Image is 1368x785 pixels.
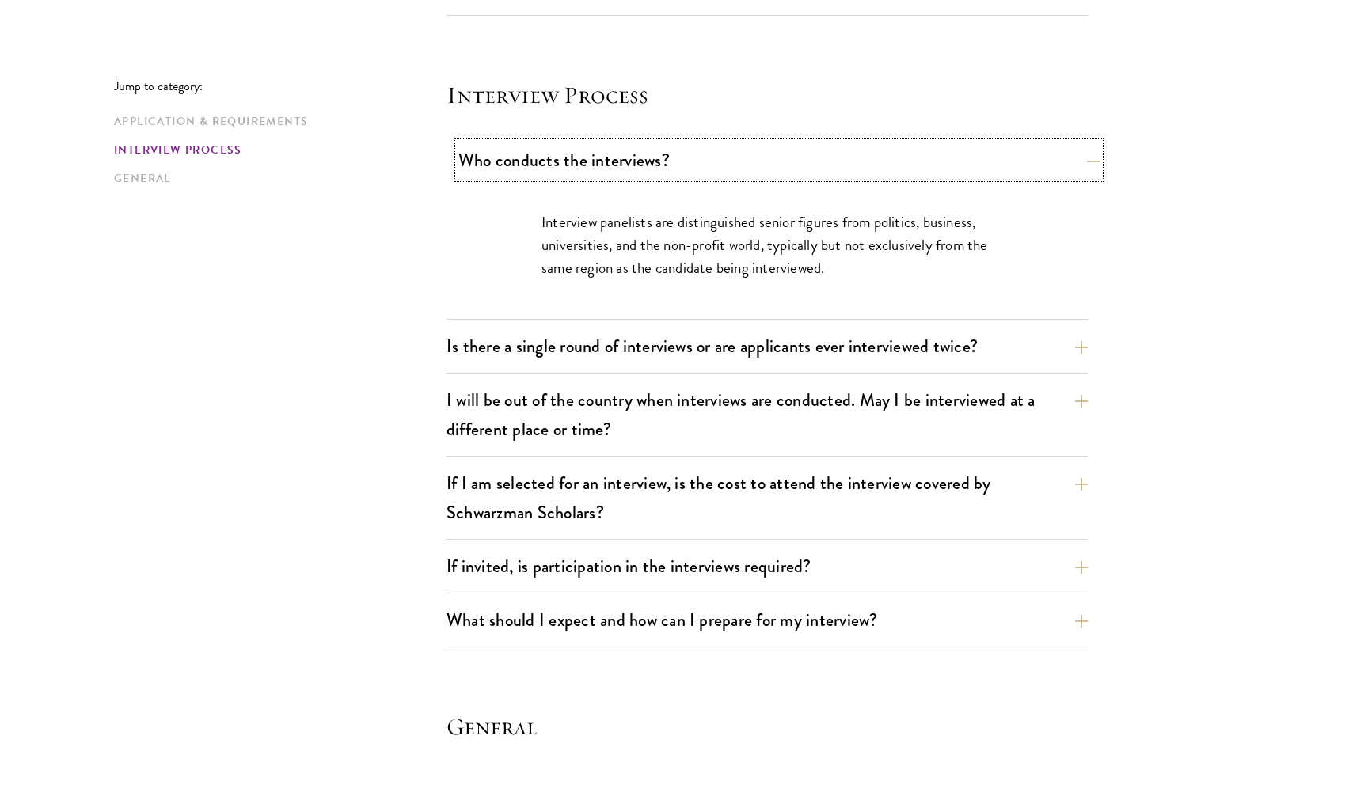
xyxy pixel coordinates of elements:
button: What should I expect and how can I prepare for my interview? [446,602,1088,638]
button: If invited, is participation in the interviews required? [446,548,1088,584]
a: Interview Process [114,142,437,158]
h4: Interview Process [446,79,1088,111]
button: Is there a single round of interviews or are applicants ever interviewed twice? [446,328,1088,364]
a: General [114,170,437,187]
p: Jump to category: [114,79,446,93]
a: Application & Requirements [114,113,437,130]
h4: General [446,711,1088,742]
button: Who conducts the interviews? [458,142,1100,178]
button: I will be out of the country when interviews are conducted. May I be interviewed at a different p... [446,382,1088,447]
p: Interview panelists are distinguished senior figures from politics, business, universities, and t... [541,210,993,279]
button: If I am selected for an interview, is the cost to attend the interview covered by Schwarzman Scho... [446,465,1088,530]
